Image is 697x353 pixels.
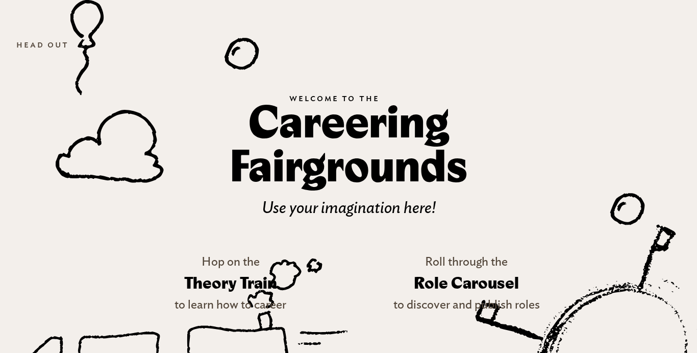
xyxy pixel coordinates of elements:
a: Hop on the Theory Train to learn how to career [129,253,332,314]
h3: Role Carousel [414,271,519,296]
a: Head out [8,35,77,54]
a: Roll through the Role Carousel to discover and publish roles [365,253,568,314]
p: Hop on the [202,253,260,271]
p: to learn how to career [175,296,286,314]
h3: Theory Train [184,271,277,296]
p: Roll through the [425,253,508,271]
p: to discover and publish roles [393,296,540,314]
